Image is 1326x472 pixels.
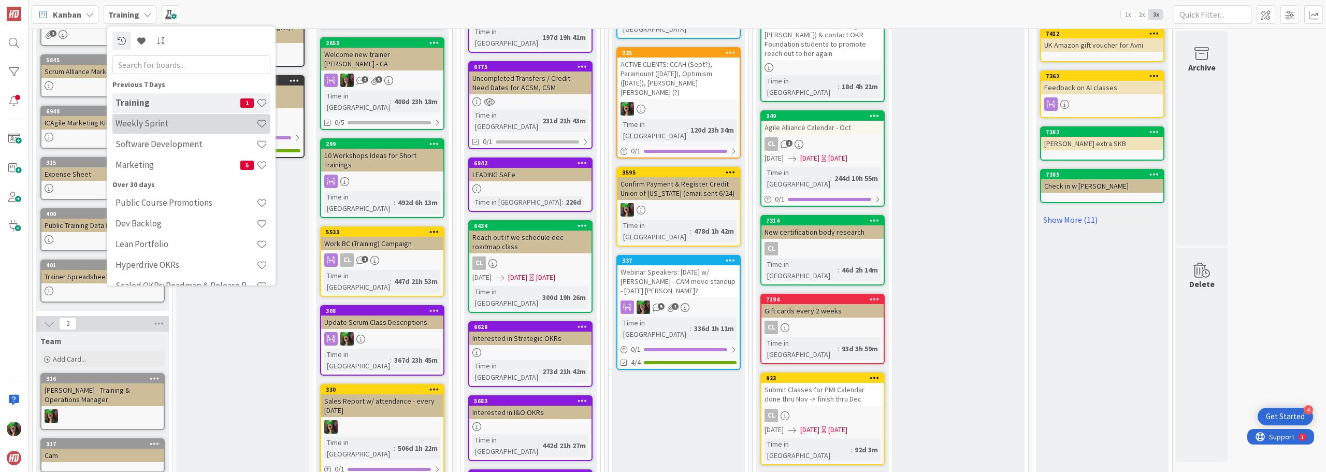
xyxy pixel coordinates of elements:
[621,119,686,141] div: Time in [GEOGRAPHIC_DATA]
[622,169,740,176] div: 3595
[1040,169,1164,203] a: 7385Check in w [PERSON_NAME]
[390,276,392,287] span: :
[321,48,443,70] div: Welcome new trainer [PERSON_NAME] - CA
[390,354,392,366] span: :
[761,9,884,60] div: Reschedule I&O class (waiting on [PERSON_NAME]) & contact OKR Foundation students to promote reac...
[761,304,884,318] div: Gift cards every 2 weeks
[1046,30,1163,37] div: 7412
[1040,126,1164,161] a: 7382[PERSON_NAME] extra SKB
[321,149,443,171] div: 10 Workshops Ideas for Short Trainings
[1041,29,1163,52] div: 7412UK Amazon gift voucher for Avni
[54,4,56,12] div: 1
[766,375,884,382] div: 923
[1040,70,1164,118] a: 7362Feedback on AI classes
[108,9,139,20] b: Training
[800,424,819,435] span: [DATE]
[321,316,443,329] div: Update Scrum Class Descriptions
[761,111,884,134] div: 349Agile Alliance Calendar - Oct
[672,303,679,310] span: 1
[469,322,592,345] div: 6628Interested in Strategic OKRs
[1040,211,1164,228] a: Show More (11)
[765,137,778,151] div: CL
[50,30,56,37] span: 1
[321,38,443,48] div: 2653
[468,395,593,461] a: 5683Interested in I&O OKRsTime in [GEOGRAPHIC_DATA]:442d 21h 27m
[390,96,392,107] span: :
[1041,137,1163,150] div: [PERSON_NAME] extra SKB
[395,442,440,454] div: 506d 1h 22m
[41,65,164,78] div: Scrum Alliance Marketing Kit
[765,321,778,334] div: CL
[1046,128,1163,136] div: 7382
[761,295,884,318] div: 7194Gift cards every 2 weeks
[469,62,592,94] div: 6775Uncompleted Transfers / Credit - Need Dates for ACSM, CSM
[324,437,394,460] div: Time in [GEOGRAPHIC_DATA]
[617,58,740,99] div: ACTIVE CLIENTS: CCAH (Sept?), Paramount ([DATE]), Optimism ([DATE]), [PERSON_NAME] [PERSON_NAME] (?)
[7,422,21,436] img: SL
[41,107,164,116] div: 6948
[472,360,538,383] div: Time in [GEOGRAPHIC_DATA]
[469,396,592,419] div: 5683Interested in I&O OKRs
[321,420,443,434] div: SL
[617,177,740,200] div: Confirm Payment & Register Credit Union of [US_STATE] (email sent 6/24)
[691,323,737,334] div: 336d 1h 11m
[46,440,164,448] div: 317
[41,107,164,130] div: 6948ICAgile Marketing Kit (badges)
[631,344,641,355] span: 0 / 1
[321,38,443,70] div: 2653Welcome new trainer [PERSON_NAME] - CA
[116,218,256,228] h4: Dev Backlog
[688,124,737,136] div: 120d 23h 34m
[761,216,884,239] div: 7314New certification body research
[761,242,884,255] div: CL
[617,102,740,116] div: SL
[1258,408,1313,425] div: Open Get Started checklist, remaining modules: 4
[46,210,164,218] div: 400
[1041,127,1163,150] div: 7382[PERSON_NAME] extra SKB
[616,47,741,159] a: 325ACTIVE CLIENTS: CCAH (Sept?), Paramount ([DATE]), Optimism ([DATE]), [PERSON_NAME] [PERSON_NAM...
[828,424,847,435] div: [DATE]
[472,434,538,457] div: Time in [GEOGRAPHIC_DATA]
[1135,9,1149,20] span: 2x
[41,261,164,270] div: 401
[617,256,740,265] div: 337
[469,62,592,71] div: 6775
[326,140,443,148] div: 299
[468,61,593,149] a: 6775Uncompleted Transfers / Credit - Need Dates for ACSM, CSMTime in [GEOGRAPHIC_DATA]:231d 21h 4...
[469,406,592,419] div: Interested in I&O OKRs
[775,194,785,205] span: 0 / 1
[324,191,394,214] div: Time in [GEOGRAPHIC_DATA]
[538,292,540,303] span: :
[116,118,256,128] h4: Weekly Sprint
[838,264,839,276] span: :
[41,55,164,65] div: 5845
[321,139,443,171] div: 29910 Workshops Ideas for Short Trainings
[621,102,634,116] img: SL
[474,160,592,167] div: 6842
[1041,170,1163,179] div: 7385
[761,383,884,406] div: Submit Classes for PMI Calendar done thru Nov -> finish thru Dec
[326,39,443,47] div: 2653
[852,444,881,455] div: 92d 3m
[392,276,440,287] div: 447d 21h 53m
[41,209,164,219] div: 400
[1174,5,1251,24] input: Quick Filter...
[41,219,164,232] div: Public Training Data Master Sheet
[538,440,540,451] span: :
[617,301,740,314] div: SL
[340,253,354,267] div: CL
[472,286,538,309] div: Time in [GEOGRAPHIC_DATA]
[1266,411,1305,422] div: Get Started
[392,96,440,107] div: 408d 23h 18m
[617,203,740,217] div: SL
[40,260,165,303] a: 401Trainer Spreadsheet
[321,237,443,250] div: Work BC (Training) Campaign
[116,260,256,270] h4: Hyperdrive OKRs
[53,354,86,364] span: Add Card...
[617,48,740,99] div: 325ACTIVE CLIENTS: CCAH (Sept?), Paramount ([DATE]), Optimism ([DATE]), [PERSON_NAME] [PERSON_NAM...
[321,385,443,417] div: 330Sales Report w/ attendance - every [DATE]
[830,173,832,184] span: :
[469,332,592,345] div: Interested in Strategic OKRs
[1046,73,1163,80] div: 7362
[468,158,593,212] a: 6842LEADING SAFeTime in [GEOGRAPHIC_DATA]:226d
[765,242,778,255] div: CL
